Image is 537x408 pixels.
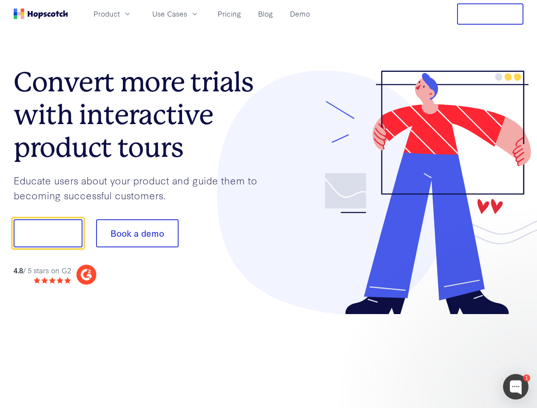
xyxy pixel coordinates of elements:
strong: 4.8 [14,265,23,275]
button: Use Cases [147,7,204,21]
div: / 5 stars on G2 [14,265,71,276]
a: Pricing [214,7,244,21]
span: Product [94,8,120,19]
span: Use Cases [152,8,187,19]
button: Product [88,7,137,21]
div: 1 [523,374,530,382]
a: Home [14,8,68,19]
button: Free Trial [457,3,523,25]
h1: Convert more trials with interactive product tours [14,66,269,164]
p: Educate users about your product and guide them to becoming successful customers. [14,173,269,202]
a: Demo [287,7,313,21]
button: Show me! [14,219,82,247]
button: Book a demo [96,219,179,247]
a: Blog [255,7,276,21]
